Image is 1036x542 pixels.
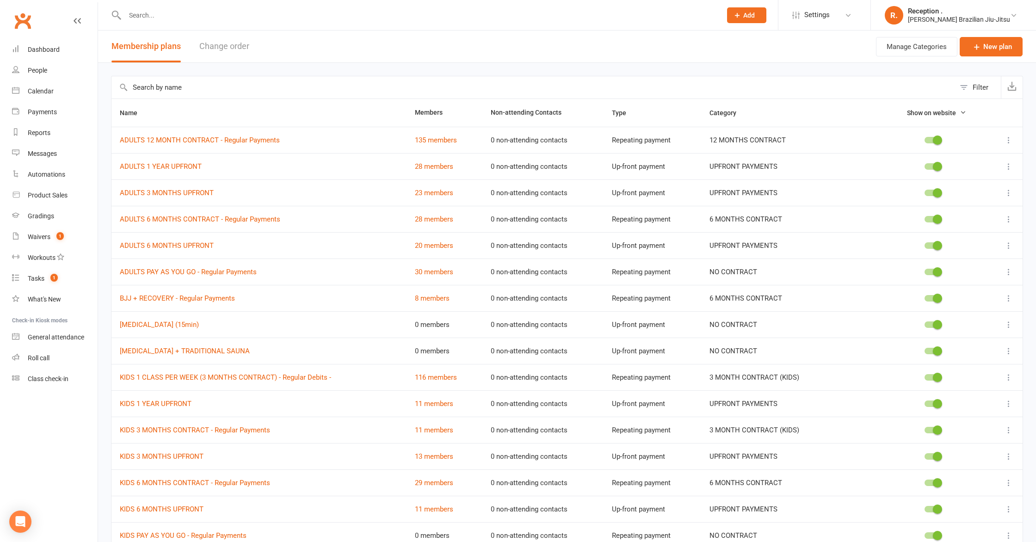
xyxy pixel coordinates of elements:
a: 11 members [415,505,453,513]
span: Show on website [907,109,956,117]
div: Dashboard [28,46,60,53]
td: Repeating payment [604,417,701,443]
td: 0 non-attending contacts [482,496,603,522]
td: Up-front payment [604,153,701,179]
a: ADULTS 6 MONTHS UPFRONT [120,241,214,250]
a: 29 members [415,479,453,487]
a: 135 members [415,136,457,144]
button: Change order [199,31,249,62]
td: 0 non-attending contacts [482,469,603,496]
td: Repeating payment [604,259,701,285]
div: Payments [28,108,57,116]
button: Add [727,7,766,23]
span: 1 [50,274,58,282]
a: Product Sales [12,185,98,206]
td: 6 MONTHS CONTRACT [701,206,878,232]
td: UPFRONT PAYMENTS [701,443,878,469]
a: Calendar [12,81,98,102]
td: UPFRONT PAYMENTS [701,232,878,259]
a: KIDS 6 MONTHS UPFRONT [120,505,203,513]
td: Repeating payment [604,206,701,232]
a: Workouts [12,247,98,268]
span: Type [612,109,636,117]
div: Gradings [28,212,54,220]
td: 0 non-attending contacts [482,259,603,285]
a: [MEDICAL_DATA] + TRADITIONAL SAUNA [120,347,250,355]
td: UPFRONT PAYMENTS [701,390,878,417]
a: ADULTS 6 MONTHS CONTRACT - Regular Payments [120,215,280,223]
td: Up-front payment [604,311,701,338]
div: Product Sales [28,191,68,199]
a: 8 members [415,294,450,302]
a: ADULTS 12 MONTH CONTRACT - Regular Payments [120,136,280,144]
div: Class check-in [28,375,68,382]
td: 0 non-attending contacts [482,311,603,338]
div: Workouts [28,254,55,261]
div: [PERSON_NAME] Brazilian Jiu-Jitsu [908,15,1010,24]
div: R. [885,6,903,25]
a: BJJ + RECOVERY - Regular Payments [120,294,235,302]
td: UPFRONT PAYMENTS [701,153,878,179]
td: 0 non-attending contacts [482,390,603,417]
span: Category [709,109,746,117]
td: NO CONTRACT [701,311,878,338]
td: 3 MONTH CONTRACT (KIDS) [701,364,878,390]
button: Category [709,107,746,118]
div: Reports [28,129,50,136]
a: ADULTS 1 YEAR UPFRONT [120,162,202,171]
td: Repeating payment [604,285,701,311]
input: Search by name [111,76,955,99]
div: People [28,67,47,74]
div: Automations [28,171,65,178]
td: Up-front payment [604,232,701,259]
td: 6 MONTHS CONTRACT [701,285,878,311]
a: Dashboard [12,39,98,60]
td: 0 members [407,338,482,364]
span: 1 [56,232,64,240]
td: UPFRONT PAYMENTS [701,496,878,522]
td: Up-front payment [604,338,701,364]
button: Manage Categories [876,37,957,56]
td: NO CONTRACT [701,259,878,285]
div: Filter [973,82,988,93]
div: What's New [28,296,61,303]
a: Waivers 1 [12,227,98,247]
a: 11 members [415,426,453,434]
th: Non-attending Contacts [482,99,603,127]
div: Open Intercom Messenger [9,511,31,533]
td: Up-front payment [604,179,701,206]
td: 0 non-attending contacts [482,206,603,232]
td: 0 non-attending contacts [482,153,603,179]
td: Repeating payment [604,469,701,496]
a: General attendance kiosk mode [12,327,98,348]
td: Up-front payment [604,390,701,417]
td: 6 MONTHS CONTRACT [701,469,878,496]
a: Roll call [12,348,98,369]
a: 28 members [415,162,453,171]
a: KIDS 1 YEAR UPFRONT [120,400,191,408]
td: UPFRONT PAYMENTS [701,179,878,206]
td: Repeating payment [604,364,701,390]
td: 0 non-attending contacts [482,179,603,206]
a: KIDS 6 MONTHS CONTRACT - Regular Payments [120,479,270,487]
td: 0 non-attending contacts [482,232,603,259]
button: Show on website [899,107,966,118]
a: KIDS PAY AS YOU GO - Regular Payments [120,531,247,540]
a: ADULTS 3 MONTHS UPFRONT [120,189,214,197]
a: [MEDICAL_DATA] (15min) [120,320,199,329]
button: Membership plans [111,31,181,62]
td: 0 non-attending contacts [482,417,603,443]
a: 11 members [415,400,453,408]
div: General attendance [28,333,84,341]
a: 30 members [415,268,453,276]
span: Name [120,109,148,117]
a: Class kiosk mode [12,369,98,389]
button: Type [612,107,636,118]
a: Gradings [12,206,98,227]
a: Tasks 1 [12,268,98,289]
div: Waivers [28,233,50,240]
a: 23 members [415,189,453,197]
a: Payments [12,102,98,123]
td: Repeating payment [604,127,701,153]
td: 3 MONTH CONTRACT (KIDS) [701,417,878,443]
